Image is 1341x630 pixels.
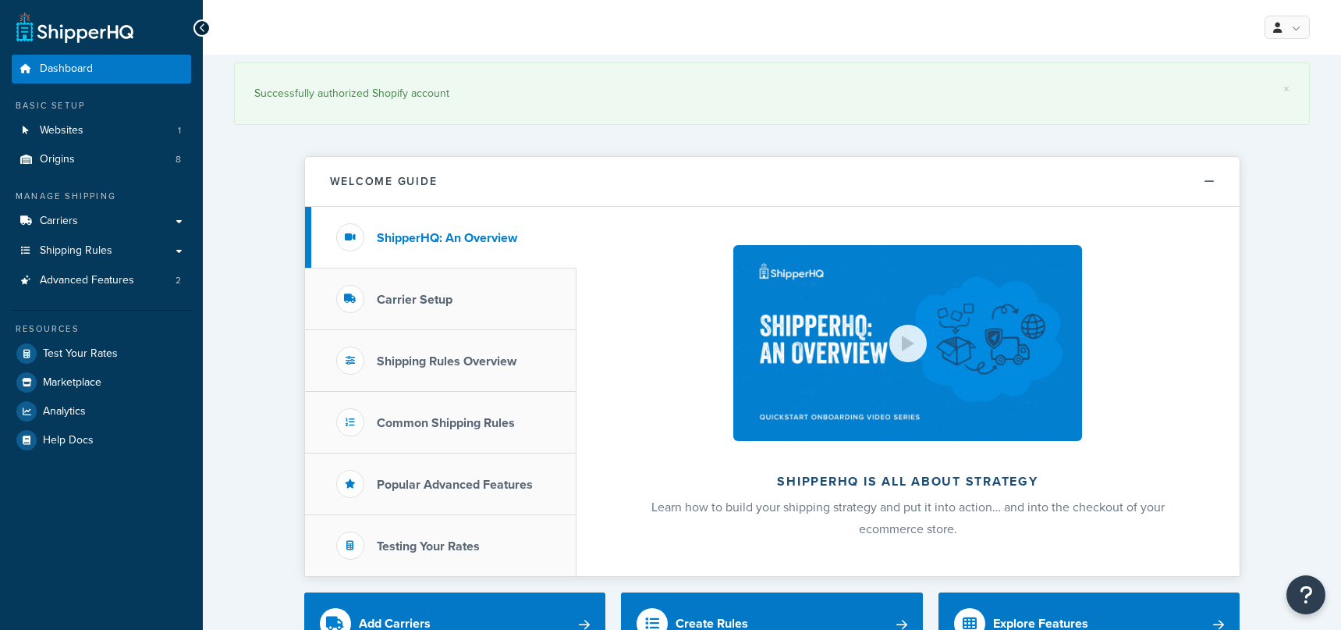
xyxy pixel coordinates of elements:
span: Advanced Features [40,274,134,287]
h3: Common Shipping Rules [377,416,515,430]
span: Websites [40,124,83,137]
a: Test Your Rates [12,340,191,368]
a: Shipping Rules [12,237,191,265]
a: Advanced Features2 [12,266,191,295]
span: Carriers [40,215,78,228]
span: Dashboard [40,62,93,76]
span: 2 [176,274,181,287]
span: 1 [178,124,181,137]
span: Test Your Rates [43,347,118,361]
div: Resources [12,322,191,336]
a: Carriers [12,207,191,236]
img: ShipperHQ is all about strategy [733,245,1081,441]
a: Dashboard [12,55,191,84]
li: Advanced Features [12,266,191,295]
h3: Shipping Rules Overview [377,354,516,368]
a: Analytics [12,397,191,425]
span: Learn how to build your shipping strategy and put it into action… and into the checkout of your e... [651,498,1165,538]
button: Welcome Guide [305,157,1240,207]
li: Origins [12,145,191,174]
h3: Popular Advanced Features [377,478,533,492]
a: × [1283,83,1290,95]
span: Marketplace [43,376,101,390]
span: Origins [40,153,75,166]
h3: Testing Your Rates [377,539,480,553]
h3: Carrier Setup [377,293,452,307]
h3: ShipperHQ: An Overview [377,231,517,245]
a: Websites1 [12,116,191,145]
div: Successfully authorized Shopify account [254,83,1290,105]
a: Help Docs [12,426,191,454]
div: Manage Shipping [12,190,191,203]
h2: Welcome Guide [330,176,438,187]
h2: ShipperHQ is all about strategy [618,475,1198,489]
li: Websites [12,116,191,145]
span: Help Docs [43,434,94,447]
a: Marketplace [12,368,191,397]
a: Origins8 [12,145,191,174]
button: Open Resource Center [1286,575,1325,614]
span: Analytics [43,405,86,418]
div: Basic Setup [12,99,191,112]
span: Shipping Rules [40,244,112,258]
span: 8 [176,153,181,166]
